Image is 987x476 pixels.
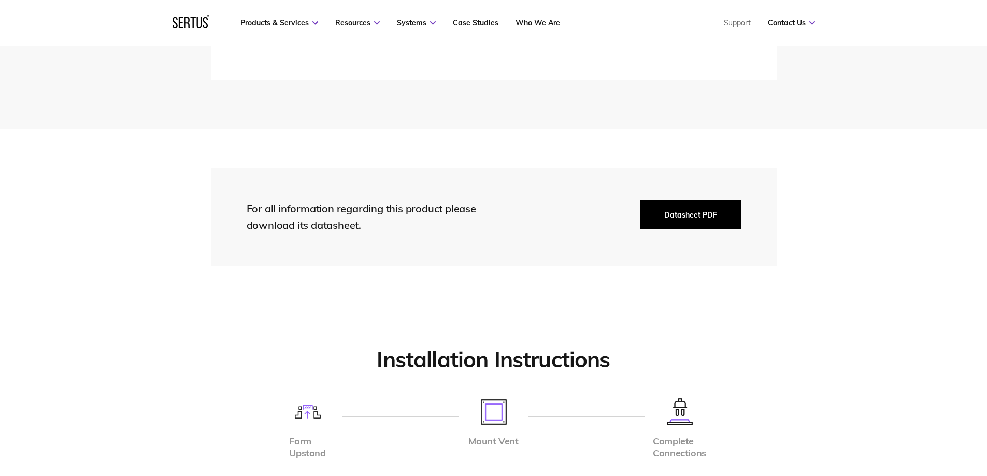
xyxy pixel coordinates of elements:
[335,18,380,27] a: Resources
[240,18,318,27] a: Products & Services
[453,18,498,27] a: Case Studies
[516,18,560,27] a: Who We Are
[397,18,436,27] a: Systems
[724,18,751,27] a: Support
[289,436,325,459] div: Form Upstand
[468,436,518,448] div: Mount Vent
[640,200,741,229] button: Datasheet PDF
[653,436,706,459] div: Complete Connections
[768,18,815,27] a: Contact Us
[247,200,495,234] div: For all information regarding this product please download its datasheet.
[935,426,987,476] iframe: Chat Widget
[211,346,777,373] h2: Installation Instructions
